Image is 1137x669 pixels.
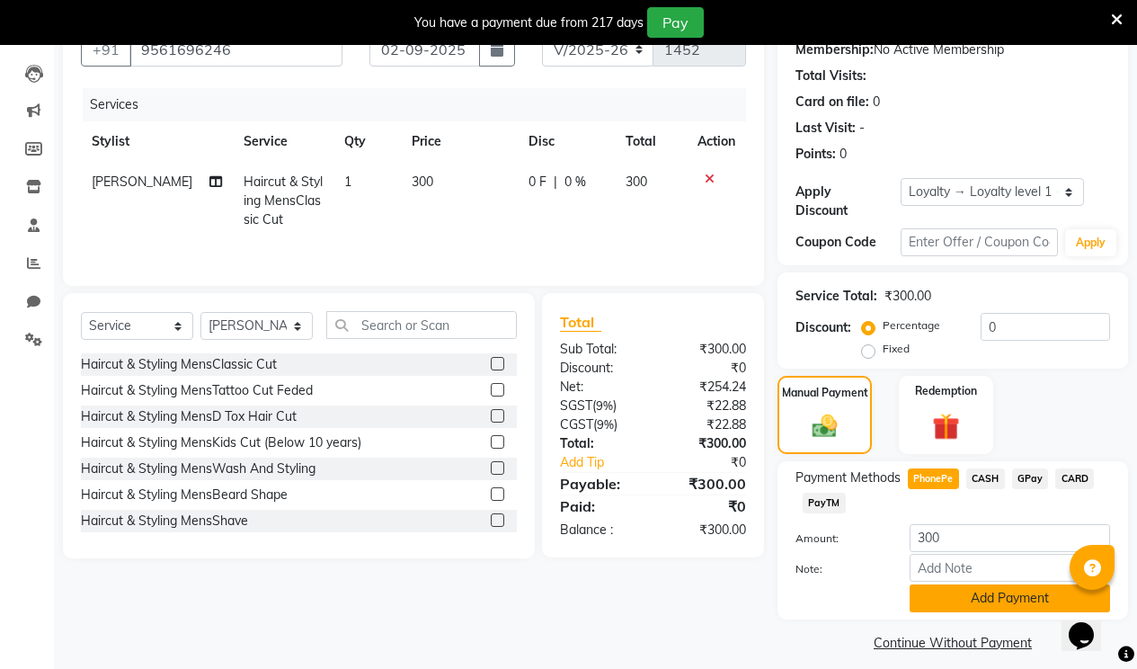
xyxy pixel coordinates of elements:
label: Note: [782,561,896,577]
span: 9% [596,398,613,413]
th: Qty [333,121,401,162]
th: Action [687,121,746,162]
div: Sub Total: [546,340,653,359]
div: Haircut & Styling MensClassic Cut [81,355,277,374]
div: ₹300.00 [653,521,759,540]
input: Add Note [910,554,1110,582]
div: ₹0 [671,453,759,472]
div: Total: [546,434,653,453]
span: SGST [560,397,592,414]
span: PayTM [803,493,846,513]
div: 0 [839,145,847,164]
div: Coupon Code [795,233,901,252]
div: Haircut & Styling MensBeard Shape [81,486,288,504]
div: ₹254.24 [653,378,759,397]
label: Amount: [782,531,896,547]
div: Services [83,88,759,121]
div: ( ) [546,415,653,434]
div: Haircut & Styling MensD Tox Hair Cut [81,407,297,426]
label: Redemption [915,383,977,399]
div: ( ) [546,397,653,415]
div: Last Visit: [795,119,856,138]
div: Apply Discount [795,183,901,220]
span: 300 [412,174,433,190]
div: Total Visits: [795,67,866,85]
th: Price [401,121,518,162]
input: Search or Scan [326,311,517,339]
label: Percentage [883,317,940,334]
th: Disc [518,121,615,162]
span: 300 [626,174,647,190]
div: ₹22.88 [653,397,759,415]
div: Paid: [546,495,653,517]
div: Haircut & Styling MensTattoo Cut Feded [81,381,313,400]
span: 9% [597,417,614,432]
span: 0 F [529,173,546,192]
span: GPay [1012,468,1049,489]
button: +91 [81,32,131,67]
th: Stylist [81,121,233,162]
div: Balance : [546,521,653,540]
div: Haircut & Styling MensKids Cut (Below 10 years) [81,433,361,452]
div: ₹300.00 [884,287,931,306]
span: CASH [966,468,1005,489]
span: [PERSON_NAME] [92,174,192,190]
span: CGST [560,416,593,433]
div: ₹300.00 [653,473,759,495]
span: Haircut & Styling MensClassic Cut [244,174,323,227]
a: Continue Without Payment [781,634,1124,653]
div: Points: [795,145,836,164]
div: 0 [873,93,880,111]
div: Haircut & Styling MensWash And Styling [81,459,315,478]
div: Membership: [795,40,874,59]
iframe: chat widget [1061,597,1119,651]
div: Discount: [795,318,851,337]
div: Card on file: [795,93,869,111]
th: Total [615,121,687,162]
span: 1 [344,174,351,190]
label: Fixed [883,341,910,357]
span: Total [560,313,601,332]
img: _gift.svg [924,410,968,443]
div: Haircut & Styling MensShave [81,512,248,531]
div: - [859,119,865,138]
div: Payable: [546,473,653,495]
button: Apply [1065,229,1116,256]
div: No Active Membership [795,40,1110,59]
span: CARD [1055,468,1094,489]
input: Enter Offer / Coupon Code [901,228,1058,256]
div: ₹22.88 [653,415,759,434]
input: Search by Name/Mobile/Email/Code [129,32,342,67]
div: ₹0 [653,495,759,517]
a: Add Tip [546,453,671,472]
div: ₹0 [653,359,759,378]
div: You have a payment due from 217 days [414,13,644,32]
th: Service [233,121,333,162]
img: _cash.svg [804,412,846,441]
div: Service Total: [795,287,877,306]
span: 0 % [564,173,586,192]
span: Payment Methods [795,468,901,487]
span: | [554,173,557,192]
div: Net: [546,378,653,397]
div: ₹300.00 [653,434,759,453]
div: ₹300.00 [653,340,759,359]
button: Pay [647,7,704,38]
div: Discount: [546,359,653,378]
span: PhonePe [908,468,959,489]
label: Manual Payment [782,385,868,401]
input: Amount [910,524,1110,552]
button: Add Payment [910,584,1110,612]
